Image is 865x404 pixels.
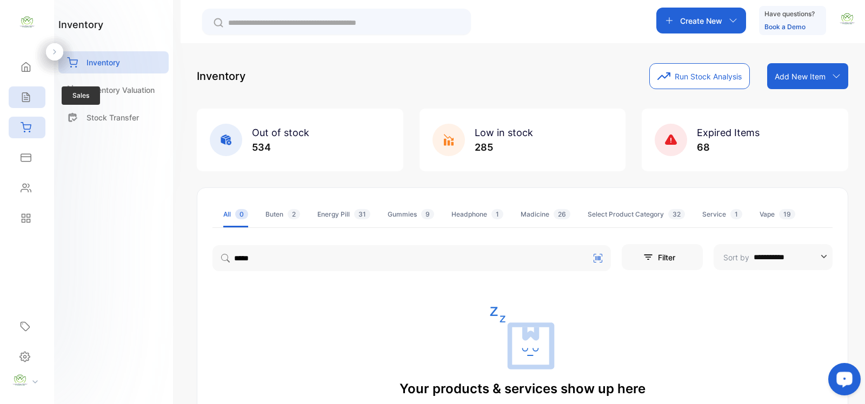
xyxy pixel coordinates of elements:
[680,15,722,26] p: Create New
[839,8,855,33] button: avatar
[775,71,826,82] p: Add New Item
[252,140,309,154] p: 534
[86,112,139,123] p: Stock Transfer
[19,14,35,30] img: logo
[702,210,742,219] div: Service
[421,209,434,219] span: 9
[521,210,570,219] div: Madicine
[58,79,169,101] a: Inventory Valuation
[388,210,434,219] div: Gummies
[475,140,533,154] p: 285
[554,209,570,219] span: 26
[86,57,120,68] p: Inventory
[588,210,685,219] div: Select Product Category
[288,209,300,219] span: 2
[820,359,865,404] iframe: LiveChat chat widget
[760,210,795,219] div: Vape
[779,209,795,219] span: 19
[354,209,370,219] span: 31
[839,11,855,27] img: avatar
[649,63,750,89] button: Run Stock Analysis
[86,84,155,96] p: Inventory Valuation
[656,8,746,33] button: Create New
[62,86,100,105] span: Sales
[252,127,309,138] span: Out of stock
[697,140,760,154] p: 68
[697,127,760,138] span: Expired Items
[235,209,248,219] span: 0
[723,252,749,263] p: Sort by
[317,210,370,219] div: Energy Pill
[400,379,646,399] p: Your products & services show up here
[764,9,815,19] p: Have questions?
[58,17,103,32] h1: inventory
[730,209,742,219] span: 1
[668,209,685,219] span: 32
[265,210,300,219] div: Buten
[197,68,245,84] p: Inventory
[58,51,169,73] a: Inventory
[491,209,503,219] span: 1
[451,210,503,219] div: Headphone
[12,372,28,388] img: profile
[223,210,248,219] div: All
[714,244,833,270] button: Sort by
[490,306,555,371] img: empty state
[764,23,806,31] a: Book a Demo
[475,127,533,138] span: Low in stock
[58,106,169,129] a: Stock Transfer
